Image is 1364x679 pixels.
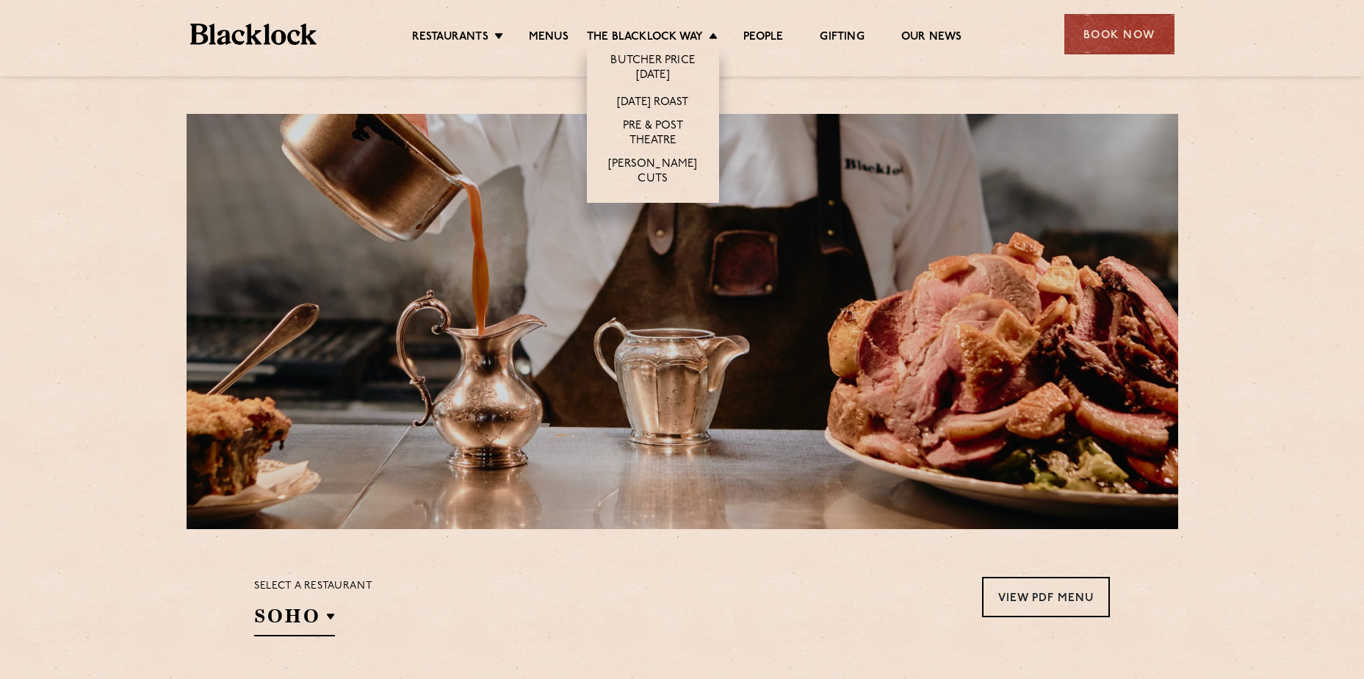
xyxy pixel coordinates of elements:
[602,54,704,85] a: Butcher Price [DATE]
[743,30,783,46] a: People
[901,30,962,46] a: Our News
[820,30,864,46] a: Gifting
[982,577,1110,617] a: View PDF Menu
[529,30,569,46] a: Menus
[602,119,704,150] a: Pre & Post Theatre
[587,30,703,46] a: The Blacklock Way
[190,24,317,45] img: BL_Textured_Logo-footer-cropped.svg
[254,603,335,636] h2: SOHO
[602,157,704,188] a: [PERSON_NAME] Cuts
[254,577,372,596] p: Select a restaurant
[617,96,688,112] a: [DATE] Roast
[412,30,488,46] a: Restaurants
[1064,14,1174,54] div: Book Now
